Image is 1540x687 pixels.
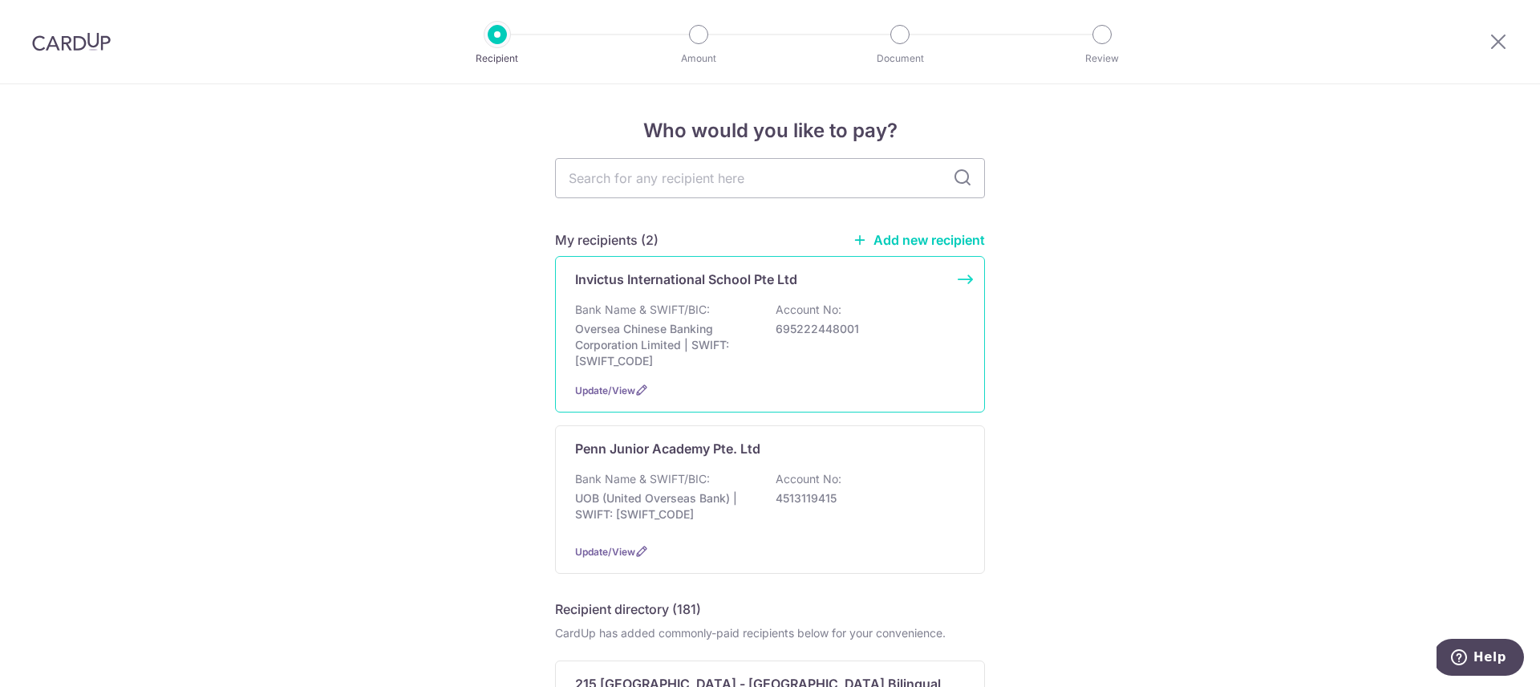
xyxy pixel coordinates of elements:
p: Amount [639,51,758,67]
h4: Who would you like to pay? [555,116,985,145]
a: Update/View [575,384,635,396]
h5: Recipient directory (181) [555,600,701,619]
p: Bank Name & SWIFT/BIC: [575,471,710,487]
div: CardUp has added commonly-paid recipients below for your convenience. [555,625,985,641]
iframe: Opens a widget where you can find more information [1437,639,1524,679]
p: Document [841,51,959,67]
input: Search for any recipient here [555,158,985,198]
a: Add new recipient [853,232,985,248]
p: Account No: [776,471,841,487]
a: Update/View [575,546,635,558]
p: Invictus International School Pte Ltd [575,270,797,289]
p: UOB (United Overseas Bank) | SWIFT: [SWIFT_CODE] [575,490,755,522]
p: Oversea Chinese Banking Corporation Limited | SWIFT: [SWIFT_CODE] [575,321,755,369]
p: Review [1043,51,1161,67]
p: Penn Junior Academy Pte. Ltd [575,439,760,458]
p: Account No: [776,302,841,318]
p: Recipient [438,51,557,67]
h5: My recipients (2) [555,230,659,250]
p: Bank Name & SWIFT/BIC: [575,302,710,318]
p: 695222448001 [776,321,955,337]
p: 4513119415 [776,490,955,506]
img: CardUp [32,32,111,51]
